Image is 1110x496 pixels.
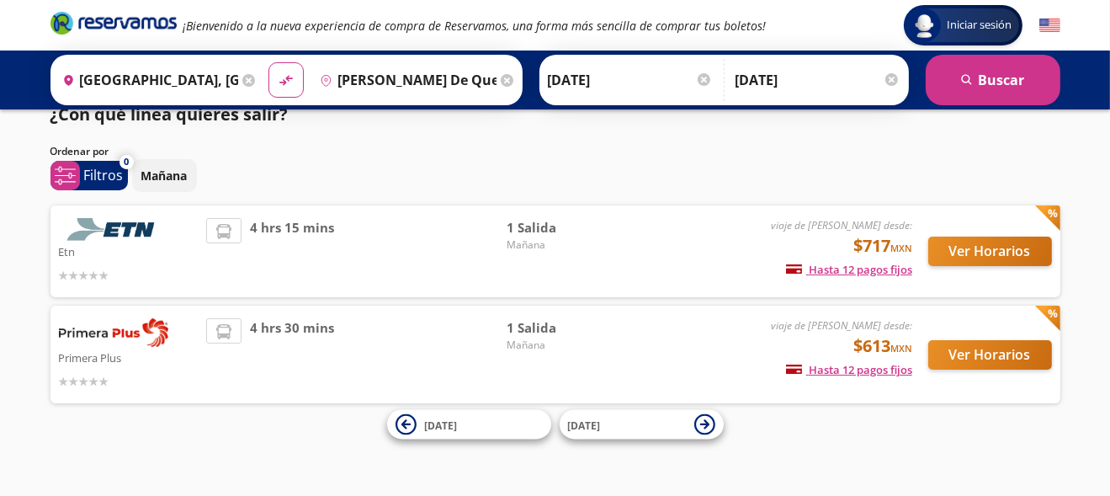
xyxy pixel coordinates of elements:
em: ¡Bienvenido a la nueva experiencia de compra de Reservamos, una forma más sencilla de comprar tus... [183,18,767,34]
a: Brand Logo [50,10,177,40]
button: Ver Horarios [928,340,1052,370]
button: Ver Horarios [928,237,1052,266]
input: Buscar Origen [56,59,239,101]
span: $613 [853,333,912,359]
small: MXN [890,342,912,355]
i: Brand Logo [50,10,177,35]
span: Mañana [507,338,624,353]
span: Hasta 12 pagos fijos [786,362,912,377]
span: Hasta 12 pagos fijos [786,262,912,277]
span: 4 hrs 30 mins [250,318,334,391]
p: Filtros [84,165,124,185]
img: Etn [59,218,168,241]
em: viaje de [PERSON_NAME] desde: [771,218,912,232]
em: viaje de [PERSON_NAME] desde: [771,318,912,333]
span: Mañana [507,237,624,253]
span: Iniciar sesión [941,17,1019,34]
button: 0Filtros [50,161,128,190]
input: Elegir Fecha [548,59,713,101]
span: 1 Salida [507,218,624,237]
p: Ordenar por [50,144,109,159]
p: Etn [59,241,199,261]
img: Primera Plus [59,318,168,347]
p: Primera Plus [59,347,199,367]
button: Buscar [926,55,1060,105]
input: Opcional [736,59,900,101]
button: English [1039,15,1060,36]
small: MXN [890,242,912,254]
span: [DATE] [425,419,458,433]
span: [DATE] [568,419,601,433]
p: Mañana [141,167,188,184]
span: $717 [853,233,912,259]
button: [DATE] [387,410,551,440]
span: 0 [124,155,129,169]
button: Mañana [132,159,197,192]
p: ¿Con qué línea quieres salir? [50,102,289,127]
span: 4 hrs 15 mins [250,218,334,285]
input: Buscar Destino [313,59,497,101]
button: [DATE] [560,410,724,440]
span: 1 Salida [507,318,624,338]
